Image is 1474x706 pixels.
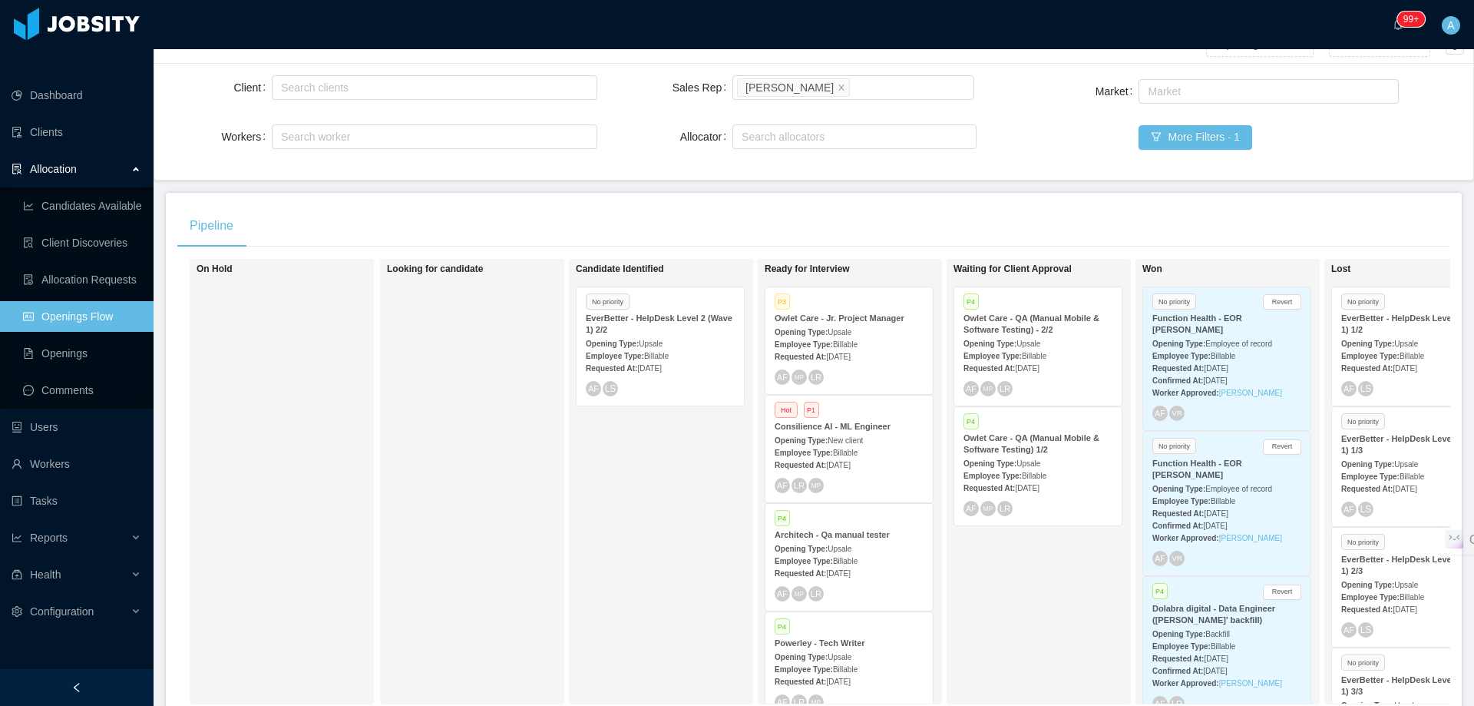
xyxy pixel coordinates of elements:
h1: Ready for Interview [765,264,980,275]
a: icon: line-chartCandidates Available [23,191,141,221]
span: Billable [1400,472,1424,481]
span: No priority [1341,655,1385,671]
strong: Requested At: [963,484,1015,492]
strong: EverBetter - HelpDesk Level 2 (Wave 1) 2/2 [586,313,732,334]
strong: Requested At: [1341,605,1393,614]
span: Health [30,568,61,581]
span: AF [1343,384,1354,393]
a: [PERSON_NAME] [1219,389,1282,397]
strong: Architech - Qa manual tester [775,530,890,539]
a: icon: robotUsers [12,412,141,442]
span: LS [605,383,616,393]
strong: Employee Type: [1152,352,1211,360]
span: No priority [1341,293,1385,310]
input: Workers [276,128,285,146]
span: A [1447,16,1454,35]
strong: Worker Approved: [1152,534,1219,542]
strong: Opening Type: [1152,630,1205,638]
span: Upsale [1394,460,1418,469]
span: Employee of record [1205,340,1272,348]
strong: Opening Type: [775,653,828,661]
a: icon: auditClients [12,117,141,147]
span: MP [811,482,821,489]
strong: Worker Approved: [1152,679,1219,688]
span: Upsale [828,653,851,661]
span: Upsale [1016,340,1040,348]
i: icon: solution [12,164,22,174]
h1: Won [1142,264,1357,275]
strong: Employee Type: [775,665,833,674]
h1: Waiting for Client Approval [953,264,1168,275]
strong: Worker Approved: [1152,389,1219,397]
span: AF [777,481,788,490]
input: Sales Rep [853,78,861,97]
i: icon: left [71,682,82,693]
strong: Opening Type: [963,459,1016,468]
a: icon: userWorkers [12,449,141,479]
span: Billable [1211,352,1235,360]
span: No priority [1341,413,1385,429]
span: No priority [586,293,630,310]
strong: Opening Type: [1152,340,1205,348]
strong: Requested At: [775,461,826,469]
strong: Requested At: [586,364,637,373]
button: Revert [1263,439,1301,455]
span: MP [983,505,993,512]
span: Billable [1211,642,1235,651]
span: P4 [963,413,979,429]
strong: Employee Type: [963,352,1022,360]
strong: Owlet Care - QA (Manual Mobile & Software Testing) - 2/2 [963,313,1099,334]
span: MP [811,698,821,705]
span: LS [1360,504,1372,514]
label: Allocator [680,131,732,143]
span: [DATE] [1393,485,1416,493]
strong: Requested At: [1341,364,1393,373]
strong: Employee Type: [1341,593,1400,602]
span: P4 [1152,583,1168,599]
strong: Opening Type: [1341,581,1394,589]
span: Upsale [639,340,663,348]
strong: Employee Type: [963,472,1022,480]
span: LS [1360,384,1372,394]
h1: On Hold [197,264,411,275]
span: [DATE] [826,678,850,686]
strong: Requested At: [1152,509,1204,518]
span: [DATE] [1204,509,1228,518]
a: icon: file-textOpenings [23,338,141,369]
span: Configuration [30,605,94,618]
h1: Candidate Identified [576,264,791,275]
strong: Requested At: [775,353,826,361]
span: [DATE] [1204,655,1228,663]
span: AF [777,589,788,598]
span: MP [795,373,804,380]
input: Market [1143,82,1152,101]
div: Search allocators [742,129,960,144]
a: icon: file-doneAllocation Requests [23,264,141,295]
strong: Requested At: [775,569,826,578]
span: Billable [1022,352,1046,360]
a: icon: profileTasks [12,486,141,516]
div: Pipeline [177,204,246,247]
strong: Opening Type: [1152,485,1205,493]
strong: Requested At: [1341,485,1393,493]
strong: Opening Type: [775,436,828,445]
span: Billable [833,340,858,349]
span: [DATE] [1203,667,1227,675]
span: New client [828,436,863,445]
a: icon: file-searchClient Discoveries [23,227,141,258]
a: icon: messageComments [23,375,141,406]
span: LR [811,372,822,382]
strong: Confirmed At: [1152,376,1203,385]
strong: Owlet Care - Jr. Project Manager [775,313,904,323]
i: icon: line-chart [12,532,22,543]
strong: Opening Type: [1341,340,1394,348]
span: Billable [833,449,858,457]
span: No priority [1341,534,1385,550]
a: [PERSON_NAME] [1219,534,1282,542]
span: [DATE] [637,364,661,373]
strong: Opening Type: [586,340,639,348]
strong: Owlet Care - QA (Manual Mobile & Software Testing) 1/2 [963,433,1099,454]
strong: Employee Type: [775,449,833,457]
span: [DATE] [1203,522,1227,530]
strong: Function Health - EOR [PERSON_NAME] [1152,459,1242,479]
